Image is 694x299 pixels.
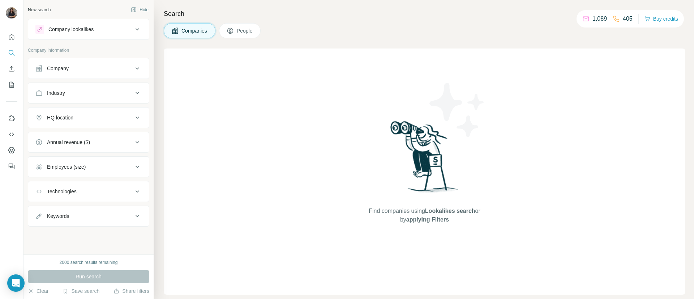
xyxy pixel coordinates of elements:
button: Use Surfe API [6,128,17,141]
button: Company [28,60,149,77]
div: New search [28,7,51,13]
button: Employees (size) [28,158,149,176]
button: Enrich CSV [6,62,17,75]
button: Buy credits [644,14,678,24]
div: Company lookalikes [48,26,94,33]
span: Lookalikes search [425,208,475,214]
h4: Search [164,9,685,19]
div: Company [47,65,69,72]
div: Keywords [47,212,69,220]
button: Hide [126,4,154,15]
button: Save search [63,287,99,295]
button: Keywords [28,207,149,225]
button: Technologies [28,183,149,200]
button: Quick start [6,30,17,43]
p: Company information [28,47,149,54]
span: Companies [181,27,208,34]
div: Annual revenue ($) [47,139,90,146]
img: Avatar [6,7,17,19]
img: Surfe Illustration - Woman searching with binoculars [387,119,462,200]
button: Company lookalikes [28,21,149,38]
div: 2000 search results remaining [60,259,118,266]
div: Employees (size) [47,163,86,170]
span: Find companies using or by [367,207,482,224]
button: Share filters [113,287,149,295]
p: 405 [623,14,633,23]
div: HQ location [47,114,73,121]
button: Search [6,46,17,59]
button: Annual revenue ($) [28,134,149,151]
p: 1,089 [592,14,607,23]
img: Surfe Illustration - Stars [425,77,490,143]
button: Feedback [6,160,17,173]
div: Technologies [47,188,77,195]
span: People [237,27,253,34]
button: Use Surfe on LinkedIn [6,112,17,125]
div: Industry [47,89,65,97]
button: HQ location [28,109,149,126]
button: My lists [6,78,17,91]
button: Industry [28,84,149,102]
div: Open Intercom Messenger [7,274,25,292]
button: Dashboard [6,144,17,157]
span: applying Filters [406,216,449,223]
button: Clear [28,287,48,295]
